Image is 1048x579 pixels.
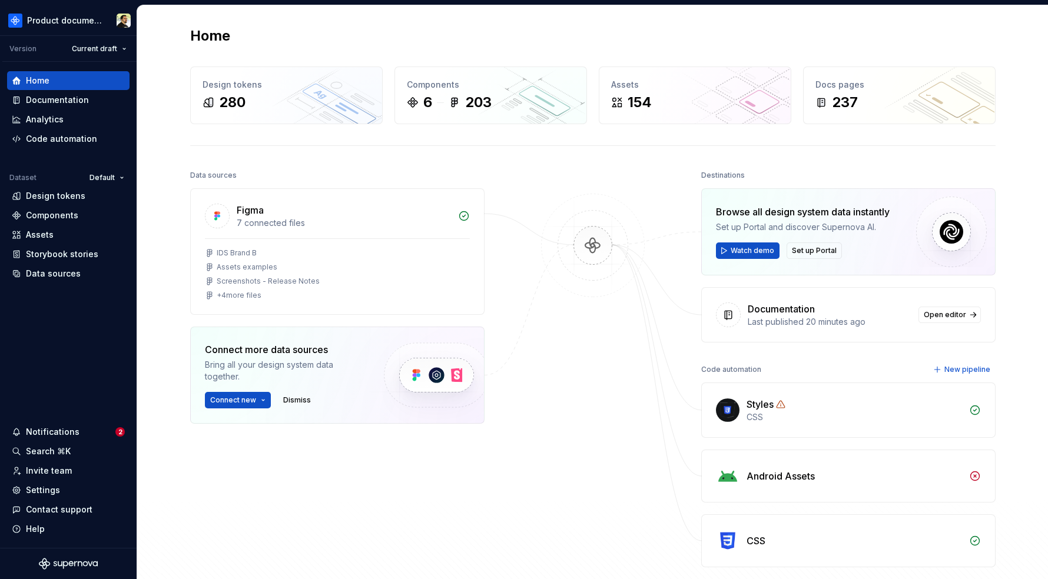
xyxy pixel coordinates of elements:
div: Bring all your design system data together. [205,359,364,382]
button: Notifications2 [7,422,130,441]
div: + 4 more files [217,291,261,300]
div: Connect more data sources [205,342,364,357]
a: Code automation [7,129,130,148]
div: Destinations [701,167,745,184]
a: Assets154 [599,66,791,124]
div: Home [26,75,49,86]
button: Product documentationHonza Toman [2,8,134,33]
div: Docs pages [815,79,983,91]
a: Settings [7,481,130,500]
img: 87691e09-aac2-46b6-b153-b9fe4eb63333.png [8,14,22,28]
div: Code automation [26,133,97,145]
div: Notifications [26,426,79,438]
a: Components6203 [394,66,587,124]
img: Honza Toman [117,14,131,28]
a: Storybook stories [7,245,130,264]
div: Product documentation [27,15,102,26]
div: Components [26,209,78,221]
span: 2 [115,427,125,437]
button: Default [84,169,130,186]
button: New pipeline [930,361,996,378]
div: Browse all design system data instantly [716,205,890,219]
div: 7 connected files [237,217,451,229]
div: Assets [26,229,54,241]
div: Contact support [26,504,92,515]
div: CSS [747,534,765,548]
a: Figma7 connected filesIDS Brand BAssets examplesScreenshots - Release Notes+4more files [190,188,485,315]
div: Figma [237,203,264,217]
svg: Supernova Logo [39,558,98,570]
div: 237 [832,93,858,112]
div: Screenshots - Release Notes [217,277,320,286]
div: Android Assets [747,469,815,483]
a: Docs pages237 [803,66,996,124]
div: IDS Brand B [217,248,257,258]
a: Documentation [7,91,130,109]
button: Connect new [205,392,271,408]
a: Design tokens280 [190,66,383,124]
div: Assets [611,79,779,91]
div: 6 [423,93,432,112]
button: Dismiss [278,392,316,408]
div: Storybook stories [26,248,98,260]
div: Invite team [26,465,72,477]
div: 154 [628,93,652,112]
a: Design tokens [7,187,130,205]
div: Code automation [701,361,761,378]
div: Search ⌘K [26,445,71,457]
button: Contact support [7,500,130,519]
a: Analytics [7,110,130,129]
div: Data sources [190,167,237,184]
div: Settings [26,484,60,496]
a: Assets [7,225,130,244]
a: Data sources [7,264,130,283]
div: Styles [747,397,774,411]
span: Connect new [210,395,256,405]
div: Last published 20 minutes ago [748,316,911,328]
button: Current draft [67,41,132,57]
div: Documentation [748,302,815,316]
a: Open editor [918,307,981,323]
a: Home [7,71,130,90]
div: Version [9,44,37,54]
h2: Home [190,26,230,45]
div: Help [26,523,45,535]
div: CSS [747,411,962,423]
div: Assets examples [217,262,277,272]
button: Watch demo [716,242,780,259]
span: Watch demo [731,246,774,255]
div: Dataset [9,173,37,182]
span: Default [89,173,115,182]
a: Invite team [7,461,130,480]
div: Components [407,79,575,91]
div: Design tokens [26,190,85,202]
span: Dismiss [283,395,311,405]
div: Documentation [26,94,89,106]
div: 280 [219,93,246,112]
span: New pipeline [944,365,990,374]
button: Set up Portal [787,242,842,259]
span: Set up Portal [792,246,837,255]
button: Search ⌘K [7,442,130,461]
a: Components [7,206,130,225]
div: Set up Portal and discover Supernova AI. [716,221,890,233]
div: Design tokens [203,79,370,91]
span: Open editor [924,310,966,320]
div: 203 [465,93,492,112]
button: Help [7,520,130,538]
div: Data sources [26,268,81,279]
span: Current draft [72,44,117,54]
div: Analytics [26,114,64,125]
